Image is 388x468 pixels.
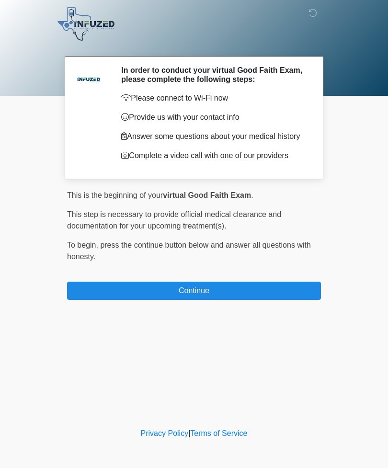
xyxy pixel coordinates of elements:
h2: In order to conduct your virtual Good Faith Exam, please complete the following steps: [121,66,307,84]
p: Please connect to Wi-Fi now [121,92,307,104]
span: This step is necessary to provide official medical clearance and documentation for your upcoming ... [67,210,281,230]
a: Privacy Policy [141,429,189,437]
a: | [188,429,190,437]
p: Complete a video call with one of our providers [121,150,307,161]
span: . [251,191,253,199]
a: Terms of Service [190,429,247,437]
button: Continue [67,282,321,300]
span: This is the beginning of your [67,191,163,199]
img: Agent Avatar [74,66,103,94]
img: Infuzed IV Therapy Logo [57,7,114,41]
span: press the continue button below and answer all questions with honesty. [67,241,311,261]
span: To begin, [67,241,100,249]
p: Answer some questions about your medical history [121,131,307,142]
p: Provide us with your contact info [121,112,307,123]
strong: virtual Good Faith Exam [163,191,251,199]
